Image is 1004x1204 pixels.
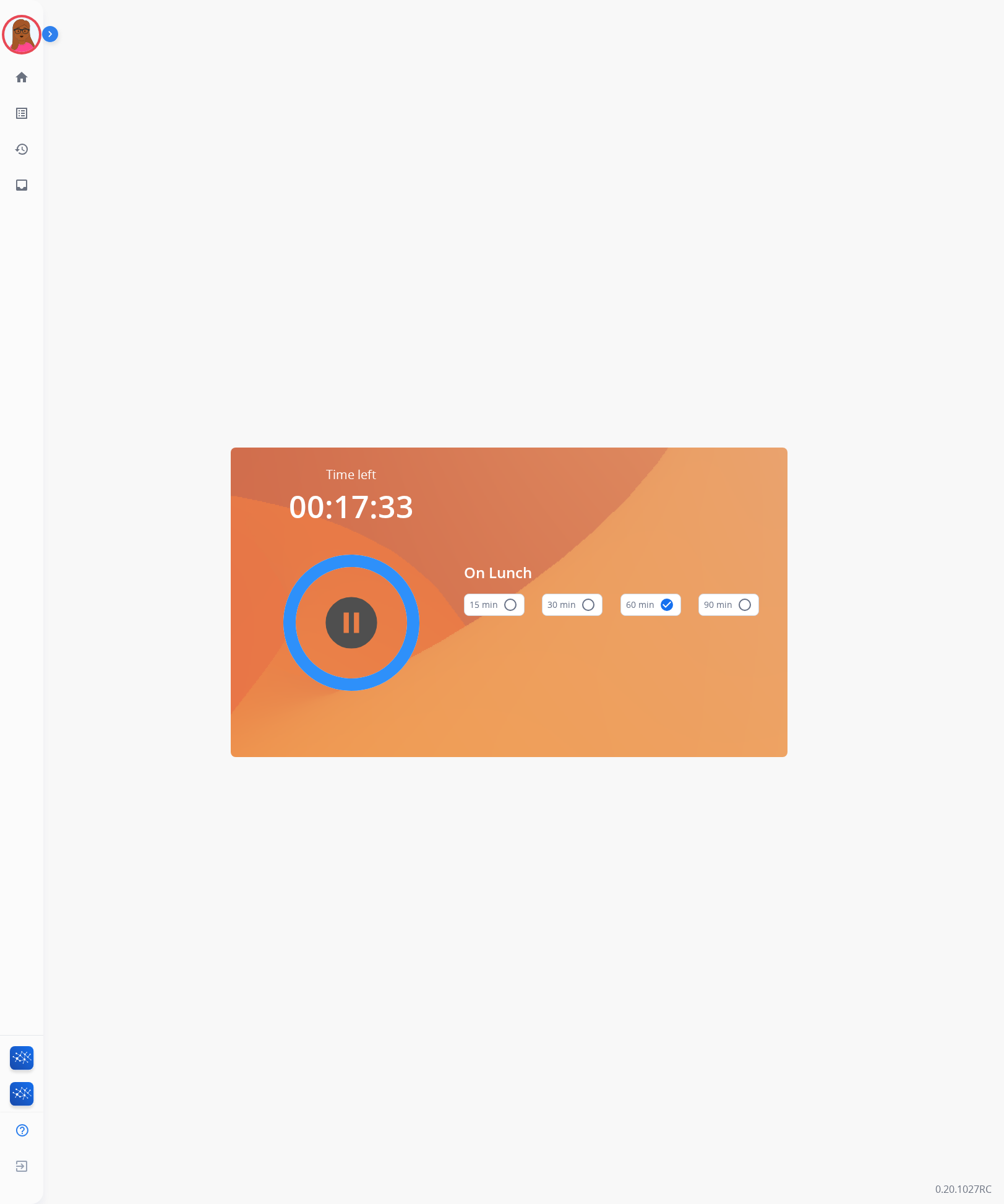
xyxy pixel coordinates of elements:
mat-icon: list_alt [14,106,29,121]
button: 90 min [698,594,759,616]
mat-icon: radio_button_unchecked [503,597,518,612]
button: 30 min [542,594,603,616]
mat-icon: history [14,142,29,157]
span: On Lunch [464,561,760,584]
img: avatar [4,17,39,52]
button: 15 min [464,594,525,616]
p: 0.20.1027RC [935,1182,992,1197]
span: Time left [326,466,376,483]
mat-icon: check_circle [659,597,674,612]
mat-icon: radio_button_unchecked [581,597,596,612]
mat-icon: pause_circle_filled [344,615,359,630]
button: 60 min [620,594,681,616]
mat-icon: radio_button_unchecked [737,597,752,612]
span: 00:17:33 [289,485,414,527]
mat-icon: home [14,70,29,85]
mat-icon: inbox [14,178,29,193]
